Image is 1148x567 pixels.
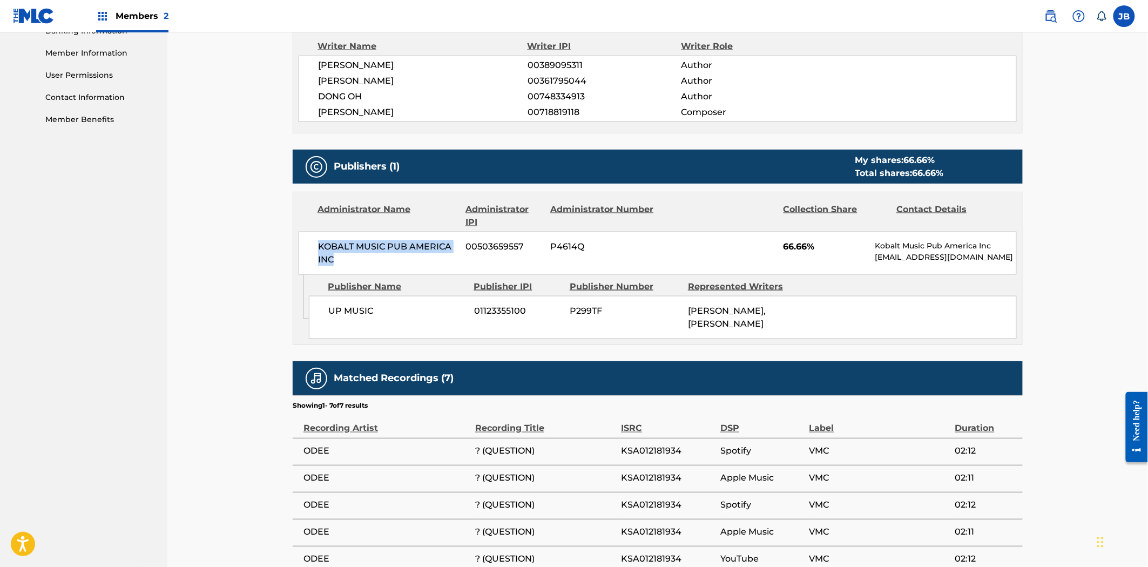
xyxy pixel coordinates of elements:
[1097,526,1104,558] div: Drag
[955,499,1017,512] span: 02:12
[303,499,470,512] span: ODEE
[955,411,1017,435] div: Duration
[474,280,562,293] div: Publisher IPI
[784,240,867,253] span: 66.66%
[45,70,154,81] a: User Permissions
[570,280,680,293] div: Publisher Number
[720,526,803,539] span: Apple Music
[475,526,616,539] span: ? (QUESTION)
[45,114,154,125] a: Member Benefits
[875,252,1016,263] p: [EMAIL_ADDRESS][DOMAIN_NAME]
[720,411,803,435] div: DSP
[855,154,943,167] div: My shares:
[45,92,154,103] a: Contact Information
[955,472,1017,485] span: 02:11
[303,472,470,485] span: ODEE
[688,306,766,329] span: [PERSON_NAME], [PERSON_NAME]
[528,40,681,53] div: Writer IPI
[809,553,950,566] span: VMC
[303,411,470,435] div: Recording Artist
[303,445,470,458] span: ODEE
[465,203,542,229] div: Administrator IPI
[621,526,715,539] span: KSA012181934
[318,75,528,87] span: [PERSON_NAME]
[720,553,803,566] span: YouTube
[475,472,616,485] span: ? (QUESTION)
[310,372,323,385] img: Matched Recordings
[475,445,616,458] span: ? (QUESTION)
[303,553,470,566] span: ODEE
[310,160,323,173] img: Publishers
[875,240,1016,252] p: Kobalt Music Pub America Inc
[681,59,821,72] span: Author
[550,203,655,229] div: Administrator Number
[551,240,656,253] span: P4614Q
[720,472,803,485] span: Apple Music
[1094,515,1148,567] iframe: Chat Widget
[1118,384,1148,471] iframe: Resource Center
[45,48,154,59] a: Member Information
[475,553,616,566] span: ? (QUESTION)
[318,90,528,103] span: DONG OH
[96,10,109,23] img: Top Rightsholders
[955,445,1017,458] span: 02:12
[303,526,470,539] span: ODEE
[1096,11,1107,22] div: Notifications
[621,411,715,435] div: ISRC
[318,106,528,119] span: [PERSON_NAME]
[912,168,943,178] span: 66.66 %
[720,445,803,458] span: Spotify
[570,305,680,318] span: P299TF
[116,10,168,22] span: Members
[903,155,935,165] span: 66.66 %
[681,40,821,53] div: Writer Role
[475,411,616,435] div: Recording Title
[1044,10,1057,23] img: search
[855,167,943,180] div: Total shares:
[621,472,715,485] span: KSA012181934
[334,160,400,173] h5: Publishers (1)
[528,106,681,119] span: 00718819118
[474,305,562,318] span: 01123355100
[809,445,950,458] span: VMC
[1040,5,1062,27] a: Public Search
[896,203,1001,229] div: Contact Details
[318,240,458,266] span: KOBALT MUSIC PUB AMERICA INC
[293,401,368,411] p: Showing 1 - 7 of 7 results
[318,203,457,229] div: Administrator Name
[334,372,454,384] h5: Matched Recordings (7)
[621,553,715,566] span: KSA012181934
[809,526,950,539] span: VMC
[164,11,168,21] span: 2
[681,75,821,87] span: Author
[681,90,821,103] span: Author
[809,499,950,512] span: VMC
[681,106,821,119] span: Composer
[955,526,1017,539] span: 02:11
[1068,5,1090,27] div: Help
[1072,10,1085,23] img: help
[328,280,465,293] div: Publisher Name
[784,203,888,229] div: Collection Share
[528,90,681,103] span: 00748334913
[328,305,466,318] span: UP MUSIC
[466,240,543,253] span: 00503659557
[528,59,681,72] span: 00389095311
[621,445,715,458] span: KSA012181934
[475,499,616,512] span: ? (QUESTION)
[809,472,950,485] span: VMC
[318,40,528,53] div: Writer Name
[528,75,681,87] span: 00361795044
[955,553,1017,566] span: 02:12
[720,499,803,512] span: Spotify
[621,499,715,512] span: KSA012181934
[688,280,798,293] div: Represented Writers
[318,59,528,72] span: [PERSON_NAME]
[809,411,950,435] div: Label
[13,8,55,24] img: MLC Logo
[1113,5,1135,27] div: User Menu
